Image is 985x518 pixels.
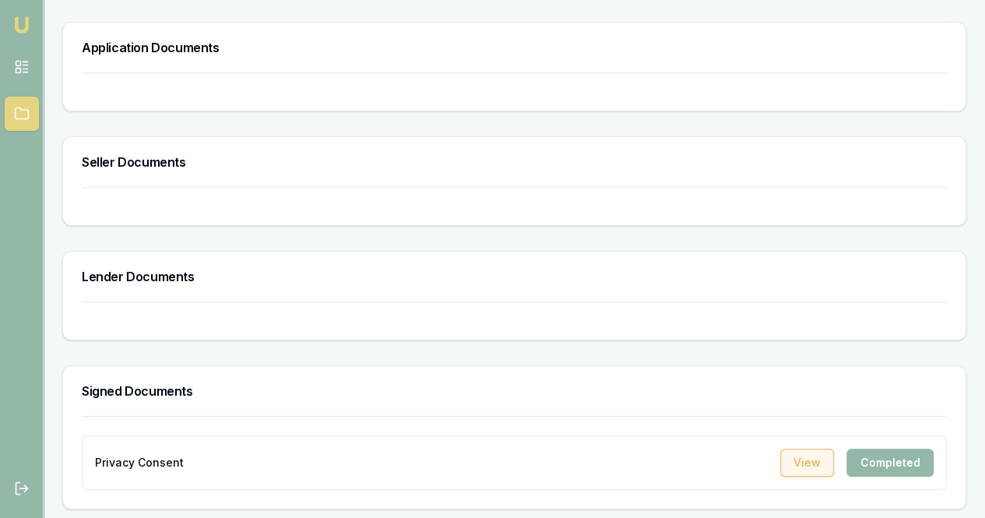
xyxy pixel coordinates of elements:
p: Privacy Consent [95,455,184,470]
h3: Signed Documents [82,385,947,397]
h3: Application Documents [82,41,947,54]
img: emu-icon-u.png [12,16,31,34]
button: View [780,449,834,477]
div: Completed [846,449,934,477]
h3: Seller Documents [82,156,947,168]
h3: Lender Documents [82,270,947,283]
